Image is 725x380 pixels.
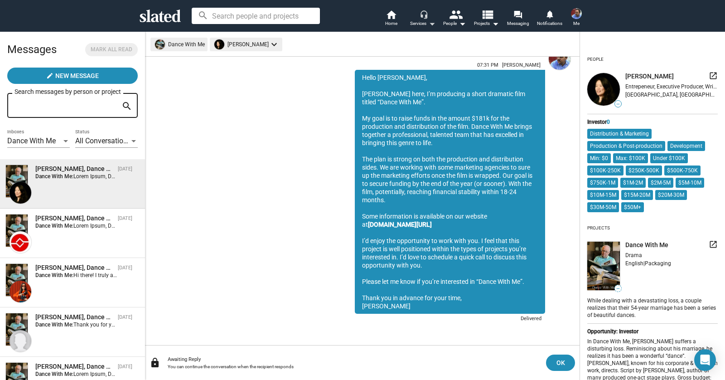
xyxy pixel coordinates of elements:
[502,62,541,68] span: [PERSON_NAME]
[35,313,114,322] div: Rusa Emily, Dance With Me
[709,71,718,80] mat-icon: launch
[457,18,468,29] mat-icon: arrow_drop_down
[607,119,610,125] span: 0
[470,9,502,29] button: Projects
[587,119,718,125] div: Investor
[587,73,620,106] img: undefined
[375,9,407,29] a: Home
[573,18,580,29] span: Me
[35,362,114,371] div: David Grover, Dance With Me
[150,357,160,368] mat-icon: lock
[546,355,575,371] button: OK
[587,166,623,175] mat-chip: $100K-250K
[449,8,462,21] mat-icon: people
[355,70,545,314] div: Hello [PERSON_NAME], [PERSON_NAME] here, I’m producing a short dramatic film titled “Dance With M...
[626,166,662,175] mat-chip: $250K-500K
[210,38,282,51] mat-chip: [PERSON_NAME]
[507,18,529,29] span: Messaging
[587,190,619,200] mat-chip: $10M-15M
[481,8,494,21] mat-icon: view_list
[587,296,718,319] div: While dealing with a devastating loss, a couple realizes that their 54-year marriage has been a s...
[625,83,718,90] div: Entrepeneur, Executive Producer, Writer
[667,141,705,151] mat-chip: Development
[613,153,648,163] mat-chip: Max: $100K
[549,48,570,70] img: Robert DiGregorio Jr
[35,371,73,377] strong: Dance With Me:
[10,231,31,253] img: Elvis Miolan
[547,46,572,327] a: Robert DiGregorio Jr
[35,263,114,272] div: Lovelyn Rose, Dance With Me
[35,173,73,180] strong: Dance With Me:
[534,9,565,29] a: Notifications
[587,153,611,163] mat-chip: Min: $0
[565,6,587,30] button: Robert DiGregorio JrMe
[587,141,665,151] mat-chip: Production & Post-production
[10,182,31,204] img: Nancy Hua
[648,178,673,188] mat-chip: $2M-5M
[118,314,132,320] time: [DATE]
[587,129,652,139] mat-chip: Distribution & Marketing
[513,10,522,19] mat-icon: forum
[621,202,644,212] mat-chip: $50M+
[407,9,439,29] button: Services
[615,102,621,107] span: —
[650,153,688,163] mat-chip: Under $100K
[621,190,653,200] mat-chip: $15M-20M
[615,286,621,291] span: —
[192,8,320,24] input: Search people and projects
[502,9,534,29] a: Messaging
[625,72,674,81] span: [PERSON_NAME]
[587,202,619,212] mat-chip: $30M-50M
[664,166,701,175] mat-chip: $500K-750K
[35,272,73,278] strong: Dance With Me:
[85,43,138,56] button: Mark all read
[694,349,716,371] div: Open Intercom Messenger
[6,165,28,197] img: Dance With Me
[7,136,56,145] span: Dance With Me
[214,39,224,49] img: undefined
[91,45,132,54] span: Mark all read
[474,18,499,29] span: Projects
[537,18,562,29] span: Notifications
[7,39,57,60] h2: Messages
[168,356,539,362] div: Awaiting Reply
[118,166,132,172] time: [DATE]
[73,322,676,328] span: Thank you for your interest. We are re-working all of our campaign materials now. We have are loo...
[477,62,498,68] span: 07:31 PM
[386,9,396,20] mat-icon: home
[168,364,539,369] div: You can continue the conversation when the recipient responds
[35,214,114,223] div: Elvis Miolan, Dance With Me
[368,221,432,228] a: [DOMAIN_NAME][URL]
[35,322,73,328] strong: Dance With Me:
[545,10,554,18] mat-icon: notifications
[625,92,718,98] div: [GEOGRAPHIC_DATA], [GEOGRAPHIC_DATA], [GEOGRAPHIC_DATA]
[553,355,568,371] span: OK
[709,240,718,249] mat-icon: launch
[118,215,132,221] time: [DATE]
[35,223,73,229] strong: Dance With Me:
[625,252,642,258] span: Drama
[587,53,604,66] div: People
[46,72,53,79] mat-icon: create
[35,165,114,173] div: Nancy Hua, Dance With Me
[587,328,718,335] div: Opportunity: Investor
[587,222,610,234] div: Projects
[55,68,99,84] span: New Message
[620,178,646,188] mat-chip: $1M-2M
[426,18,437,29] mat-icon: arrow_drop_down
[515,314,545,325] div: Delivered
[410,18,435,29] div: Services
[10,330,31,352] img: Rusa Emily
[118,265,132,271] time: [DATE]
[6,214,28,247] img: Dance With Me
[439,9,470,29] button: People
[6,264,28,296] img: Dance With Me
[643,260,645,267] span: |
[443,18,466,29] div: People
[587,178,618,188] mat-chip: $750K-1M
[7,68,138,84] button: New Message
[587,242,620,290] img: undefined
[571,8,582,19] img: Robert DiGregorio Jr
[385,18,397,29] span: Home
[121,99,132,113] mat-icon: search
